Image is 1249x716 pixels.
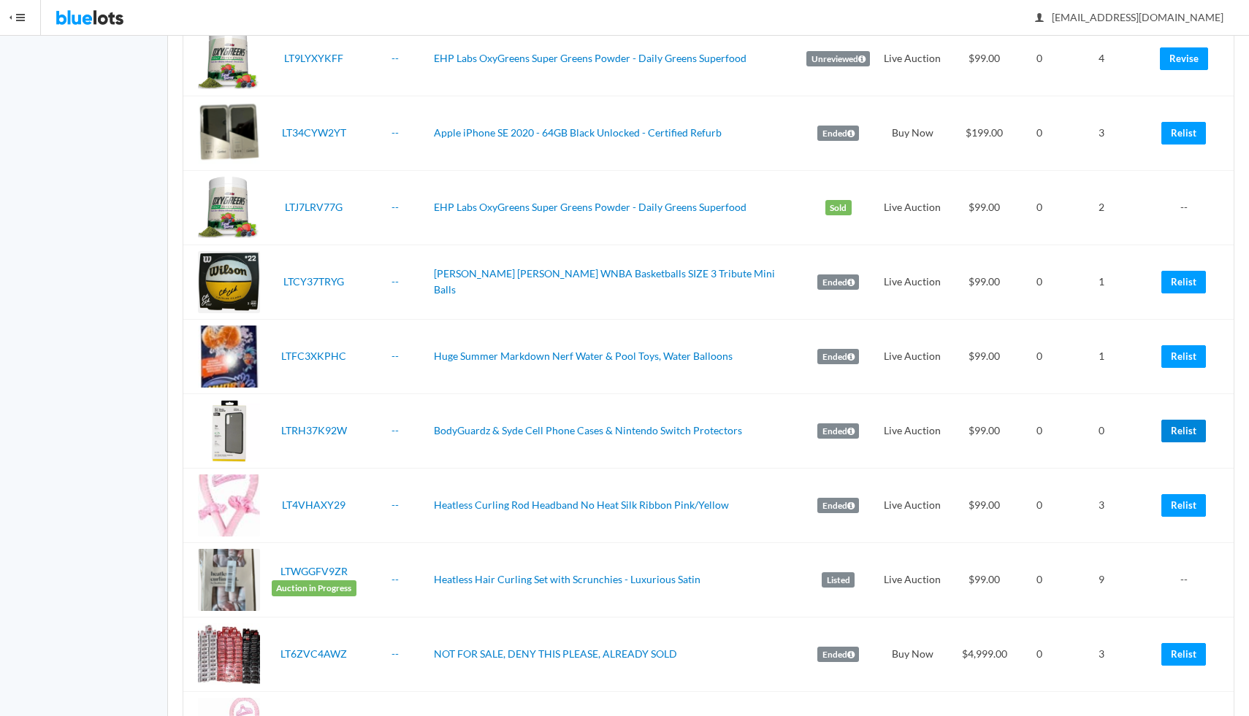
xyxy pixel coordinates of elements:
[1161,271,1206,293] a: Relist
[434,573,700,585] a: Heatless Hair Curling Set with Scrunchies - Luxurious Satin
[1161,122,1206,145] a: Relist
[949,617,1020,691] td: $4,999.00
[391,350,399,362] a: --
[434,267,775,296] a: [PERSON_NAME] [PERSON_NAME] WNBA Basketballs SIZE 3 Tribute Mini Balls
[282,126,346,139] a: LT34CYW2YT
[876,96,949,170] td: Buy Now
[1059,319,1143,393] td: 1
[434,424,742,436] a: BodyGuardz & Syde Cell Phone Cases & Nintendo Switch Protectors
[391,573,399,585] a: --
[1059,617,1143,691] td: 3
[1143,542,1234,617] td: --
[1059,468,1143,542] td: 3
[1059,96,1143,170] td: 3
[1020,617,1059,691] td: 0
[1059,170,1143,245] td: 2
[1020,170,1059,245] td: 0
[283,275,344,288] a: LTCY37TRYG
[876,319,949,393] td: Live Auction
[949,542,1020,617] td: $99.00
[434,350,733,362] a: Huge Summer Markdown Nerf Water & Pool Toys, Water Balloons
[434,52,746,64] a: EHP Labs OxyGreens Super Greens Powder - Daily Greens Superfood
[949,21,1020,96] td: $99.00
[391,126,399,139] a: --
[1161,345,1206,368] a: Relist
[817,349,859,365] label: Ended
[1020,96,1059,170] td: 0
[817,498,859,514] label: Ended
[434,647,677,660] a: NOT FOR SALE, DENY THIS PLEASE, ALREADY SOLD
[1161,494,1206,517] a: Relist
[949,96,1020,170] td: $199.00
[1160,47,1208,70] a: Revise
[817,423,859,439] label: Ended
[949,319,1020,393] td: $99.00
[280,647,347,660] a: LT6ZVC4AWZ
[1020,21,1059,96] td: 0
[876,21,949,96] td: Live Auction
[876,617,949,691] td: Buy Now
[949,170,1020,245] td: $99.00
[391,275,399,288] a: --
[949,245,1020,319] td: $99.00
[1059,393,1143,468] td: 0
[1020,393,1059,468] td: 0
[949,393,1020,468] td: $99.00
[876,170,949,245] td: Live Auction
[1059,21,1143,96] td: 4
[281,350,346,362] a: LTFC3XKPHC
[1059,245,1143,319] td: 1
[1161,420,1206,442] a: Relist
[434,201,746,213] a: EHP Labs OxyGreens Super Greens Powder - Daily Greens Superfood
[434,126,722,139] a: Apple iPhone SE 2020 - 64GB Black Unlocked - Certified Refurb
[391,201,399,213] a: --
[391,424,399,436] a: --
[1143,170,1234,245] td: --
[391,647,399,660] a: --
[825,200,852,216] label: Sold
[282,498,345,511] a: LT4VHAXY29
[1020,468,1059,542] td: 0
[876,245,949,319] td: Live Auction
[272,580,356,596] span: Auction in Progress
[285,201,343,213] a: LTJ7LRV77G
[1020,245,1059,319] td: 0
[1032,12,1047,26] ion-icon: person
[1161,643,1206,666] a: Relist
[284,52,343,64] a: LT9LYXYKFF
[822,572,855,588] label: Listed
[876,468,949,542] td: Live Auction
[1020,542,1059,617] td: 0
[817,274,859,290] label: Ended
[434,498,729,511] a: Heatless Curling Rod Headband No Heat Silk Ribbon Pink/Yellow
[281,424,347,436] a: LTRH37K92W
[876,393,949,468] td: Live Auction
[1020,319,1059,393] td: 0
[817,126,859,142] label: Ended
[1059,542,1143,617] td: 9
[391,52,399,64] a: --
[817,647,859,663] label: Ended
[806,51,870,67] label: Unreviewed
[876,542,949,617] td: Live Auction
[280,565,348,577] a: LTWGGFV9ZR
[949,468,1020,542] td: $99.00
[1036,11,1223,23] span: [EMAIL_ADDRESS][DOMAIN_NAME]
[391,498,399,511] a: --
